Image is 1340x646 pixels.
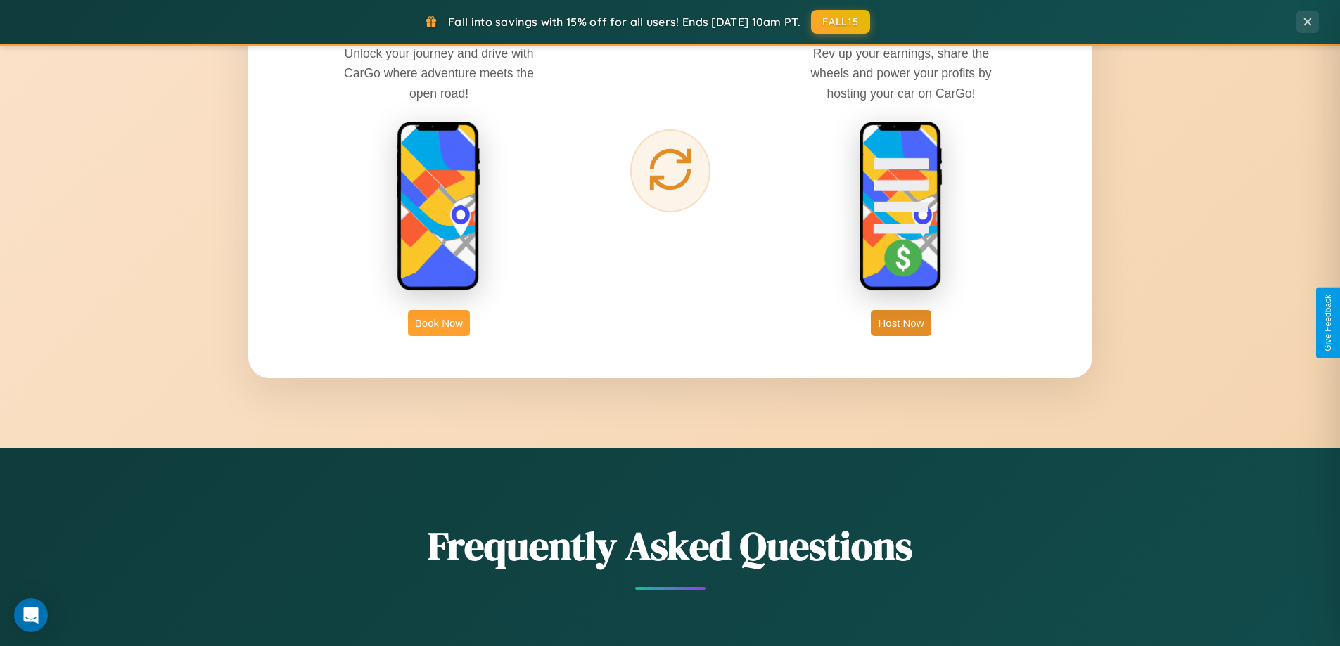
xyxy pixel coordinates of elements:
img: host phone [859,121,943,292]
p: Rev up your earnings, share the wheels and power your profits by hosting your car on CarGo! [796,44,1007,103]
button: FALL15 [811,10,870,34]
div: Give Feedback [1323,295,1333,351]
span: Fall into savings with 15% off for all users! Ends [DATE] 10am PT. [448,15,800,29]
img: rent phone [397,121,481,292]
button: Book Now [408,310,470,336]
h2: Frequently Asked Questions [248,519,1092,573]
button: Host Now [871,310,931,336]
p: Unlock your journey and drive with CarGo where adventure meets the open road! [333,44,544,103]
div: Open Intercom Messenger [14,598,48,632]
